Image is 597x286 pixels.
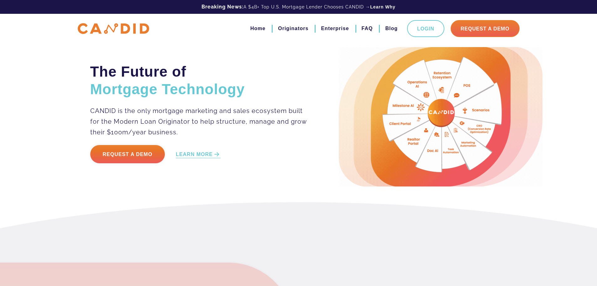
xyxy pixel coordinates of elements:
[370,4,395,10] a: Learn Why
[202,4,244,10] b: Breaking News:
[90,145,165,163] a: Request a Demo
[176,151,221,158] a: LEARN MORE
[362,23,373,34] a: FAQ
[385,23,398,34] a: Blog
[278,23,308,34] a: Originators
[90,105,307,138] p: CANDID is the only mortgage marketing and sales ecosystem built for the Modern Loan Originator to...
[321,23,349,34] a: Enterprise
[451,20,520,37] a: Request A Demo
[407,20,444,37] a: Login
[90,63,307,98] h2: The Future of
[339,47,542,186] img: Candid Hero Image
[78,23,149,34] img: CANDID APP
[90,81,245,97] span: Mortgage Technology
[250,23,265,34] a: Home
